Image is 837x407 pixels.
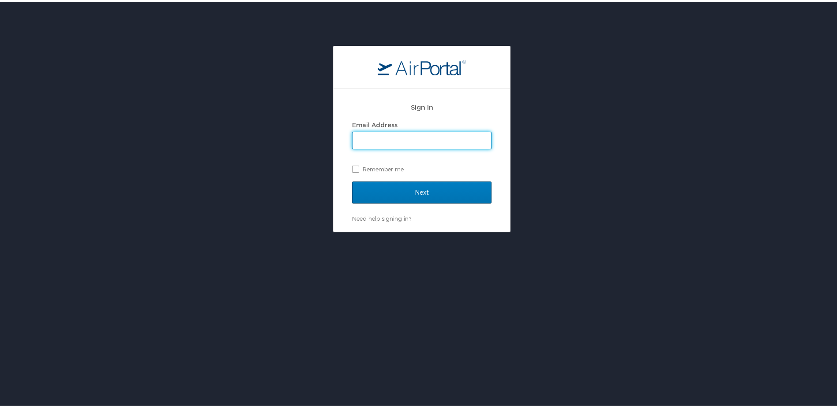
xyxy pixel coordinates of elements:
[378,58,466,74] img: logo
[352,213,411,220] a: Need help signing in?
[352,100,492,111] h2: Sign In
[352,161,492,174] label: Remember me
[352,180,492,202] input: Next
[352,119,398,127] label: Email Address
